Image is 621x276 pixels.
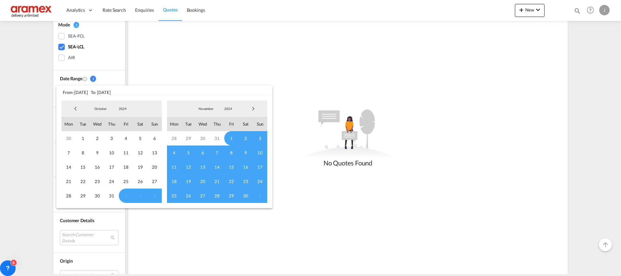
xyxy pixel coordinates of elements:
span: Tue [181,117,196,131]
span: Previous Month [69,102,82,115]
span: Mon [62,117,76,131]
span: Next Month [247,102,260,115]
span: Wed [196,117,210,131]
span: Sat [133,117,147,131]
span: From: [DATE] To: [DATE] [56,85,272,95]
span: Fri [224,117,239,131]
span: Wed [90,117,104,131]
span: Sun [147,117,162,131]
md-select: Month: November [195,104,217,114]
span: 2024 [218,106,239,111]
span: Sat [239,117,253,131]
span: Fri [119,117,133,131]
md-select: Year: 2024 [112,104,134,114]
span: Tue [76,117,90,131]
span: Sun [253,117,267,131]
span: Thu [104,117,119,131]
span: Thu [210,117,224,131]
span: Mon [167,117,181,131]
md-select: Month: October [90,104,112,114]
span: 2024 [112,106,133,111]
md-select: Year: 2024 [217,104,239,114]
span: October [90,106,111,111]
span: November [196,106,216,111]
